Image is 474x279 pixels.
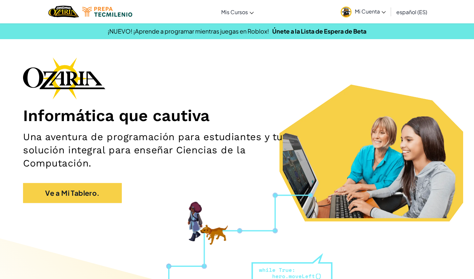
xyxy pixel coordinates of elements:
img: Ozaria branding logo [23,57,105,99]
a: Ve a Mi Tablero. [23,183,122,203]
span: ¡NUEVO! ¡Aprende a programar mientras juegas en Roblox! [108,27,269,35]
a: Mi Cuenta [337,1,389,22]
a: Mis Cursos [218,3,257,21]
a: Únete a la Lista de Espera de Beta [272,27,366,35]
span: Mis Cursos [221,9,248,15]
h2: Una aventura de programación para estudiantes y tu solución integral para enseñar Ciencias de la ... [23,130,310,170]
span: español (ES) [396,9,427,15]
a: español (ES) [393,3,431,21]
h1: Informática que cautiva [23,106,451,125]
img: Tecmilenio logo [82,7,132,17]
img: Home [48,5,79,18]
img: avatar [341,7,352,17]
a: Ozaria by CodeCombat logo [48,5,79,18]
span: Mi Cuenta [355,8,386,15]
